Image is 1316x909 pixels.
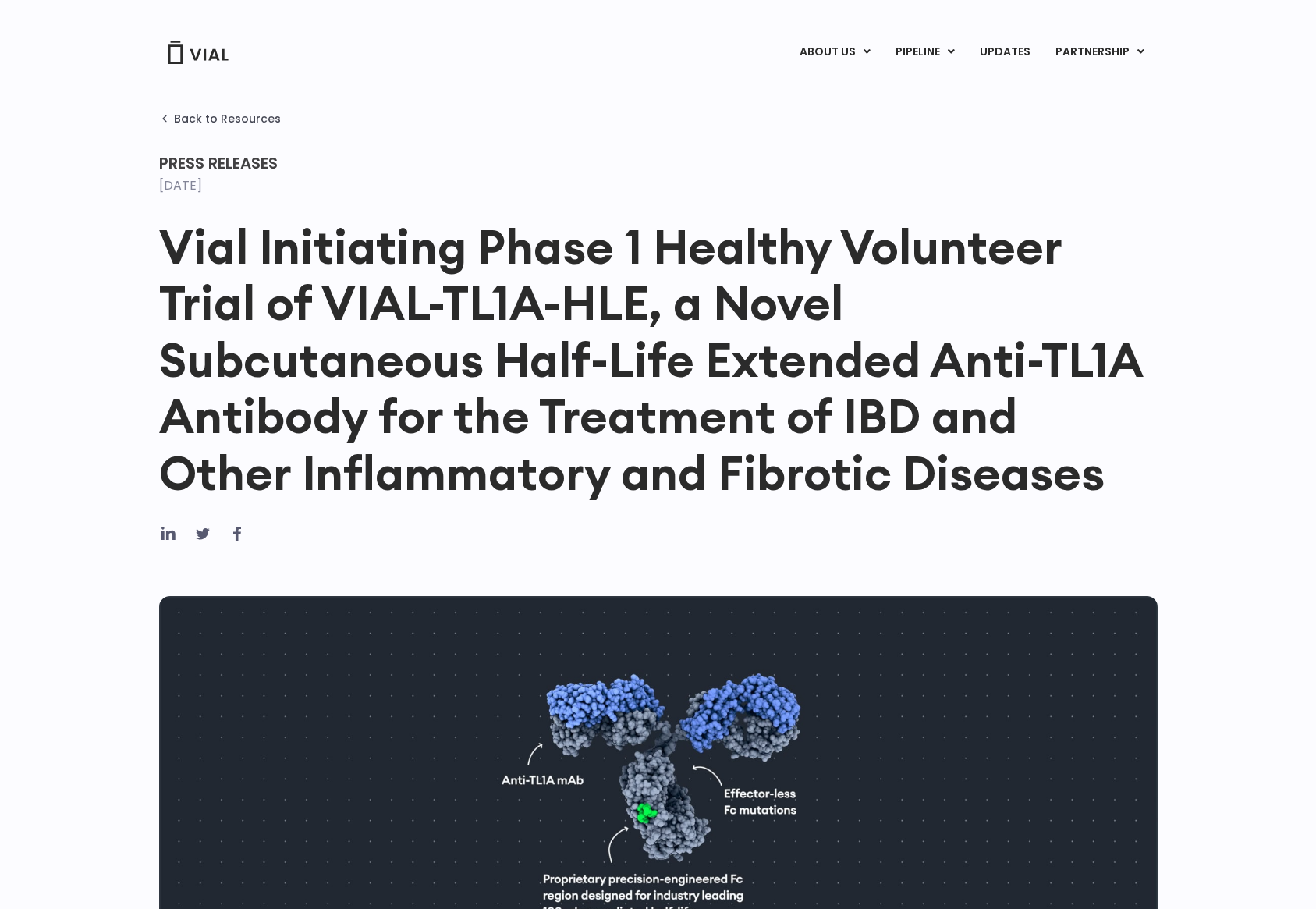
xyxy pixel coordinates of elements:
[787,39,882,66] a: ABOUT USMenu Toggle
[967,39,1042,66] a: UPDATES
[883,39,967,66] a: PIPELINEMenu Toggle
[228,524,247,543] div: Share on facebook
[159,176,202,194] time: [DATE]
[174,112,281,125] span: Back to Resources
[159,524,178,543] div: Share on linkedin
[1043,39,1157,66] a: PARTNERSHIPMenu Toggle
[159,152,278,174] span: Press Releases
[159,218,1158,501] h1: Vial Initiating Phase 1 Healthy Volunteer Trial of VIAL-TL1A-HLE, a Novel Subcutaneous Half-Life ...
[167,41,229,64] img: Vial Logo
[159,112,281,125] a: Back to Resources
[193,524,212,543] div: Share on twitter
